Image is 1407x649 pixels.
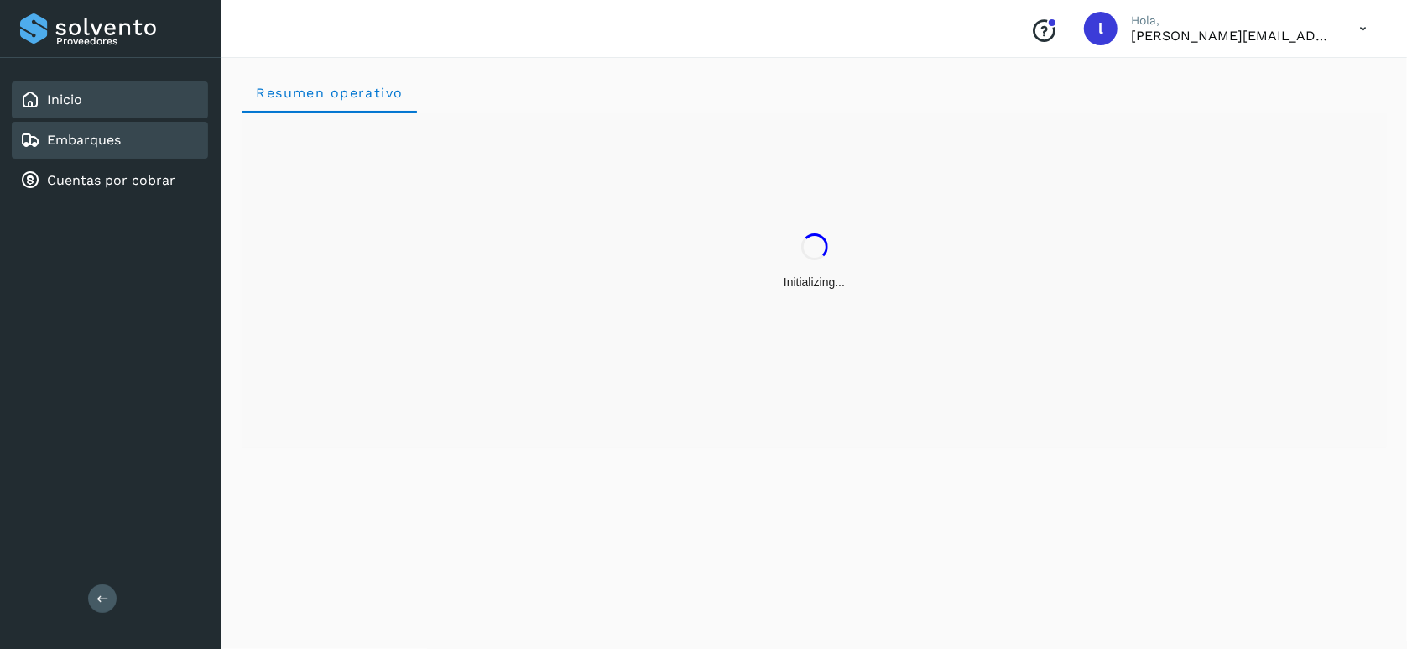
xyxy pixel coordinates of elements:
p: lorena.rojo@serviciosatc.com.mx [1131,28,1332,44]
p: Hola, [1131,13,1332,28]
div: Embarques [12,122,208,159]
a: Inicio [47,92,82,107]
p: Proveedores [56,35,201,47]
a: Embarques [47,132,121,148]
a: Cuentas por cobrar [47,172,175,188]
div: Inicio [12,81,208,118]
span: Resumen operativo [255,85,404,101]
div: Cuentas por cobrar [12,162,208,199]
